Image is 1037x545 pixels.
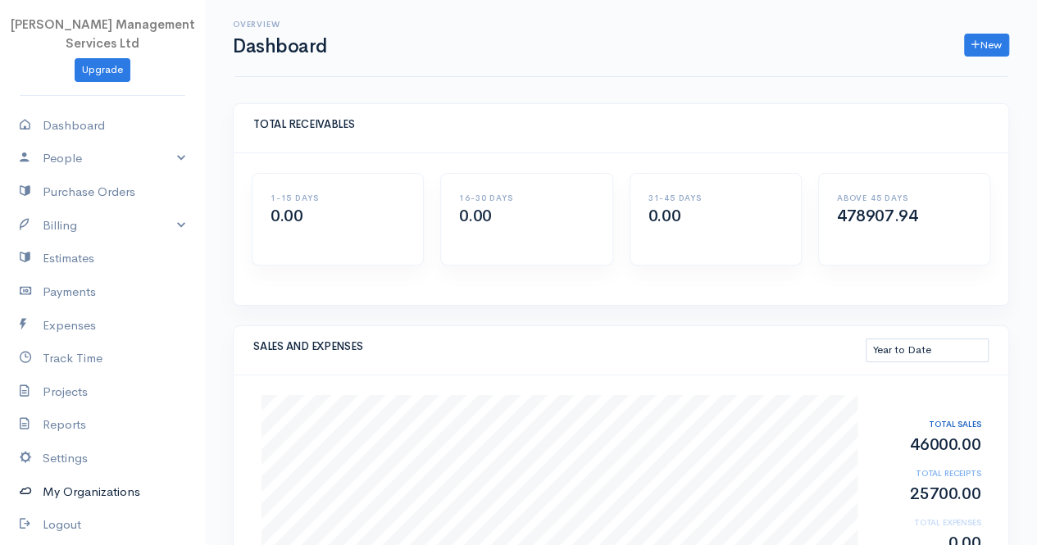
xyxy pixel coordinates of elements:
span: 0.00 [271,206,302,226]
h5: SALES AND EXPENSES [253,341,866,352]
h2: 25700.00 [875,485,981,503]
a: New [964,34,1009,57]
h6: ABOVE 45 DAYS [837,193,971,202]
h6: 1-15 DAYS [271,193,405,202]
span: 0.00 [648,206,680,226]
h6: TOTAL EXPENSES [875,518,981,527]
h1: Dashboard [233,36,327,57]
span: [PERSON_NAME] Management Services Ltd [11,16,195,51]
h5: TOTAL RECEIVABLES [253,119,989,130]
h6: TOTAL SALES [875,420,981,429]
h2: 46000.00 [875,436,981,454]
span: 478907.94 [837,206,917,226]
h6: Overview [233,20,327,29]
h6: 16-30 DAYS [459,193,594,202]
h6: 31-45 DAYS [648,193,783,202]
h6: TOTAL RECEIPTS [875,469,981,478]
span: 0.00 [459,206,491,226]
a: Upgrade [75,58,130,82]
